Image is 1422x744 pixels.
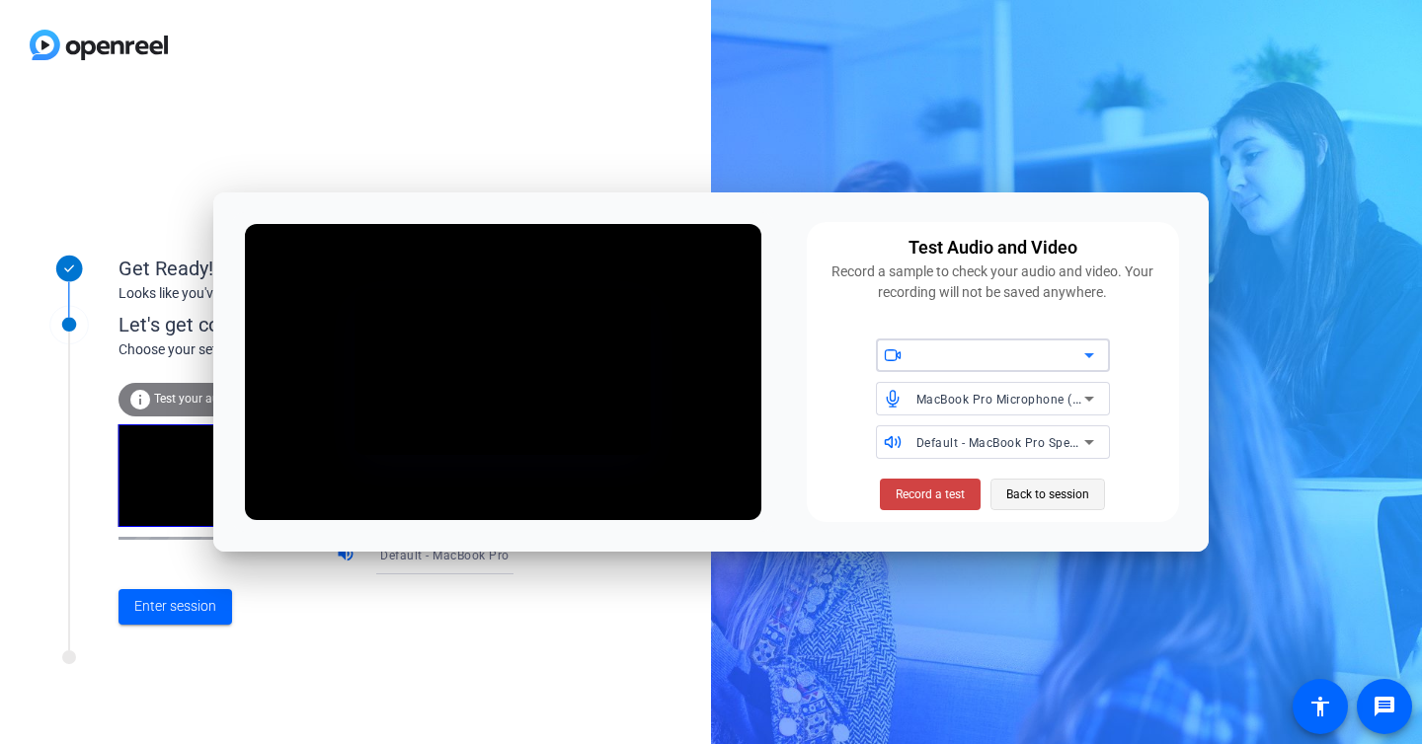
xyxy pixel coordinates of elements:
button: Record a test [880,479,981,510]
div: Let's get connected. [118,310,554,339]
span: Enter session [134,596,216,617]
mat-icon: message [1373,695,1396,718]
span: MacBook Pro Microphone (Built-in) [916,391,1118,407]
div: Test Audio and Video [908,234,1077,261]
span: Default - MacBook Pro Speakers (Built-in) [916,434,1154,450]
span: Back to session [1006,476,1089,513]
span: Test your audio and video [154,392,291,406]
div: Choose your settings [118,339,554,360]
mat-icon: accessibility [1308,695,1332,718]
div: Looks like you've been invited to join [118,283,513,304]
span: Default - MacBook Pro Speakers (Built-in) [380,547,618,562]
mat-icon: volume_up [336,544,359,567]
mat-icon: info [128,388,152,411]
span: Record a test [896,485,965,503]
div: Record a sample to check your audio and video. Your recording will not be saved anywhere. [819,261,1167,303]
button: Back to session [990,479,1105,510]
div: Get Ready! [118,254,513,283]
